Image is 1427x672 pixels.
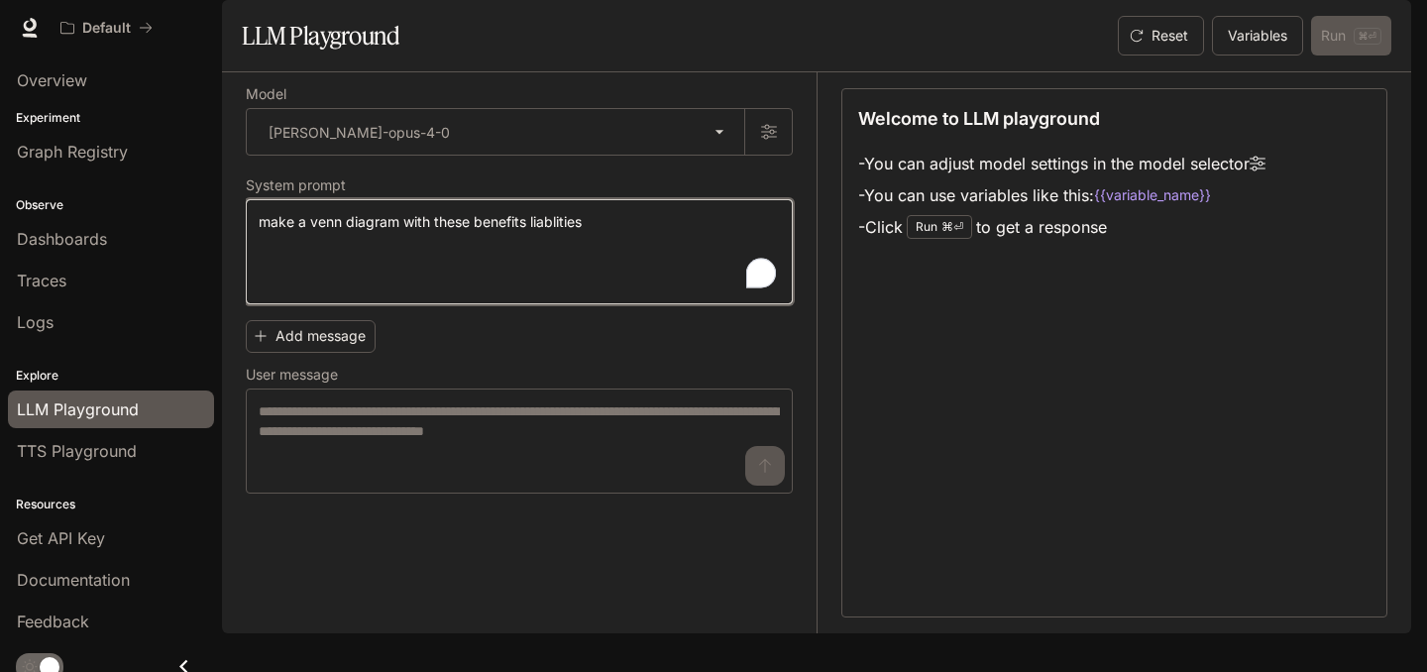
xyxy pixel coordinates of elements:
h1: LLM Playground [242,16,399,56]
div: Run [907,215,972,239]
button: Add message [246,320,376,353]
p: [PERSON_NAME]-opus-4-0 [269,122,450,143]
p: User message [246,368,338,382]
li: - You can adjust model settings in the model selector [858,148,1265,179]
p: Model [246,87,286,101]
li: - You can use variables like this: [858,179,1265,211]
p: Welcome to LLM playground [858,105,1100,132]
p: Default [82,20,131,37]
code: {{variable_name}} [1094,185,1211,205]
textarea: To enrich screen reader interactions, please activate Accessibility in Grammarly extension settings [259,212,780,291]
p: ⌘⏎ [941,221,963,233]
li: - Click to get a response [858,211,1265,243]
div: [PERSON_NAME]-opus-4-0 [247,109,744,155]
button: Reset [1118,16,1204,56]
p: System prompt [246,178,346,192]
button: Variables [1212,16,1303,56]
button: All workspaces [52,8,162,48]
